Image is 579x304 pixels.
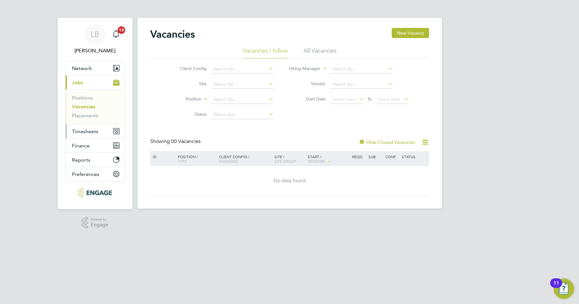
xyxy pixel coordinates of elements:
[170,81,207,87] label: Site
[289,81,326,87] label: Vendor
[219,158,238,164] span: Manager
[72,113,98,119] a: Placements
[332,96,355,102] span: Select date
[91,30,99,38] span: LB
[66,153,125,167] button: Reports
[330,65,393,74] input: Search for...
[91,217,108,222] span: Powered by
[306,151,351,167] div: Start /
[66,75,125,89] button: Jobs
[273,151,306,166] div: Site /
[65,24,125,55] a: LB[PERSON_NAME]
[173,151,217,166] div: Position /
[384,151,400,162] div: Conf
[553,283,559,291] div: 11
[151,151,173,162] div: ID
[170,111,207,117] label: Status
[58,18,132,209] nav: Main navigation
[72,65,92,71] span: Network
[304,47,337,58] li: All Vacancies
[400,151,428,162] div: Status
[392,28,429,38] button: New Vacancy
[367,151,383,162] div: Sub
[65,188,125,198] a: Go to home page
[72,128,98,134] span: Timesheets
[554,279,574,299] button: Open Resource Center, 11 new notifications
[274,158,296,164] span: Site Group
[365,95,374,103] span: To
[81,217,108,229] a: Powered byEngage
[211,80,273,89] input: Search for...
[359,139,415,145] label: Hide Closed Vacancies
[151,178,428,184] div: No data found
[66,89,125,124] div: Jobs
[150,28,195,41] h2: Vacancies
[211,110,273,119] input: Select one
[351,151,367,162] div: Reqd
[243,47,288,58] li: Vacancies I follow
[171,138,201,145] span: 00 Vacancies
[91,222,108,228] span: Engage
[217,151,273,166] div: Client Config /
[72,171,99,177] span: Preferences
[170,66,207,71] label: Client Config
[165,96,201,102] label: Position
[66,167,125,181] button: Preferences
[211,95,273,104] input: Search for...
[66,124,125,138] button: Timesheets
[66,61,125,75] button: Network
[78,188,112,198] img: xede-logo-retina.png
[284,66,320,72] label: Hiring Manager
[72,143,90,149] span: Finance
[110,24,122,44] a: 13
[178,158,187,164] span: Type
[72,104,95,110] a: Vacancies
[72,157,90,163] span: Reports
[377,96,400,102] span: Select date
[308,158,325,164] span: Vendors
[330,80,393,89] input: Search for...
[211,65,273,74] input: Search for...
[72,80,83,86] span: Jobs
[72,95,93,101] a: Positions
[289,96,326,102] label: Start Date
[66,139,125,152] button: Finance
[150,138,202,145] div: Showing
[65,47,125,55] span: Laura Badcock
[118,26,125,34] span: 13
